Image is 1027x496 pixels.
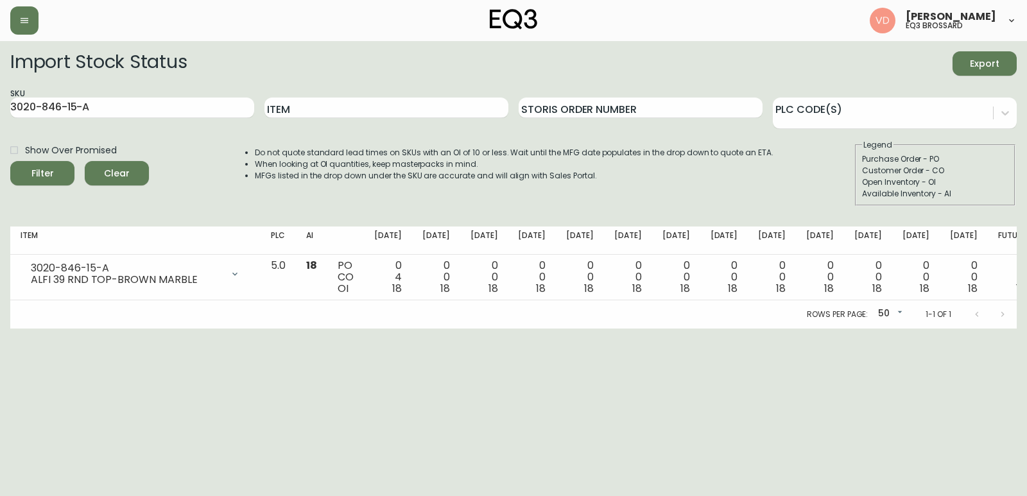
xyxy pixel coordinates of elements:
span: 18 [536,281,546,296]
th: [DATE] [556,227,604,255]
th: [DATE] [892,227,940,255]
th: Item [10,227,261,255]
span: Export [963,56,1006,72]
th: [DATE] [700,227,748,255]
div: 3020-846-15-A [31,262,222,274]
span: Clear [95,166,139,182]
span: 18 [728,281,738,296]
div: 3020-846-15-AALFI 39 RND TOP-BROWN MARBLE [21,260,250,288]
div: 0 0 [806,260,834,295]
span: 18 [632,281,642,296]
div: 0 0 [662,260,690,295]
span: 18 [440,281,450,296]
div: ALFI 39 RND TOP-BROWN MARBLE [31,274,222,286]
th: [DATE] [748,227,796,255]
h2: Import Stock Status [10,51,187,76]
th: [DATE] [508,227,556,255]
div: 0 0 [950,260,978,295]
th: PLC [261,227,296,255]
span: 18 [488,281,498,296]
span: 18 [824,281,834,296]
div: Customer Order - CO [862,165,1008,176]
span: 18 [920,281,929,296]
legend: Legend [862,139,893,151]
li: Do not quote standard lead times on SKUs with an OI of 10 or less. Wait until the MFG date popula... [255,147,773,158]
div: Open Inventory - OI [862,176,1008,188]
span: 18 [968,281,978,296]
div: 0 0 [422,260,450,295]
th: [DATE] [364,227,412,255]
span: Show Over Promised [25,144,117,157]
div: 0 0 [470,260,498,295]
td: 5.0 [261,255,296,300]
div: 50 [873,304,905,325]
button: Clear [85,161,149,185]
th: [DATE] [412,227,460,255]
th: [DATE] [844,227,892,255]
div: Available Inventory - AI [862,188,1008,200]
div: Purchase Order - PO [862,153,1008,165]
button: Filter [10,161,74,185]
div: 0 0 [518,260,546,295]
p: Rows per page: [807,309,868,320]
div: PO CO [338,260,354,295]
th: [DATE] [652,227,700,255]
th: [DATE] [796,227,844,255]
div: 0 0 [998,260,1026,295]
img: 34cbe8de67806989076631741e6a7c6b [870,8,895,33]
div: 0 0 [566,260,594,295]
span: 18 [680,281,690,296]
th: [DATE] [460,227,508,255]
div: 0 0 [758,260,786,295]
th: [DATE] [604,227,652,255]
li: MFGs listed in the drop down under the SKU are accurate and will align with Sales Portal. [255,170,773,182]
span: OI [338,281,349,296]
th: [DATE] [940,227,988,255]
div: 0 0 [614,260,642,295]
h5: eq3 brossard [906,22,963,30]
div: 0 0 [711,260,738,295]
div: 0 4 [374,260,402,295]
div: 0 0 [902,260,930,295]
span: 18 [776,281,786,296]
li: When looking at OI quantities, keep masterpacks in mind. [255,158,773,170]
th: AI [296,227,327,255]
span: 18 [306,258,317,273]
span: 18 [872,281,882,296]
span: [PERSON_NAME] [906,12,996,22]
div: 0 0 [854,260,882,295]
span: 18 [392,281,402,296]
img: logo [490,9,537,30]
p: 1-1 of 1 [926,309,951,320]
button: Export [953,51,1017,76]
span: 18 [584,281,594,296]
span: 18 [1016,281,1026,296]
